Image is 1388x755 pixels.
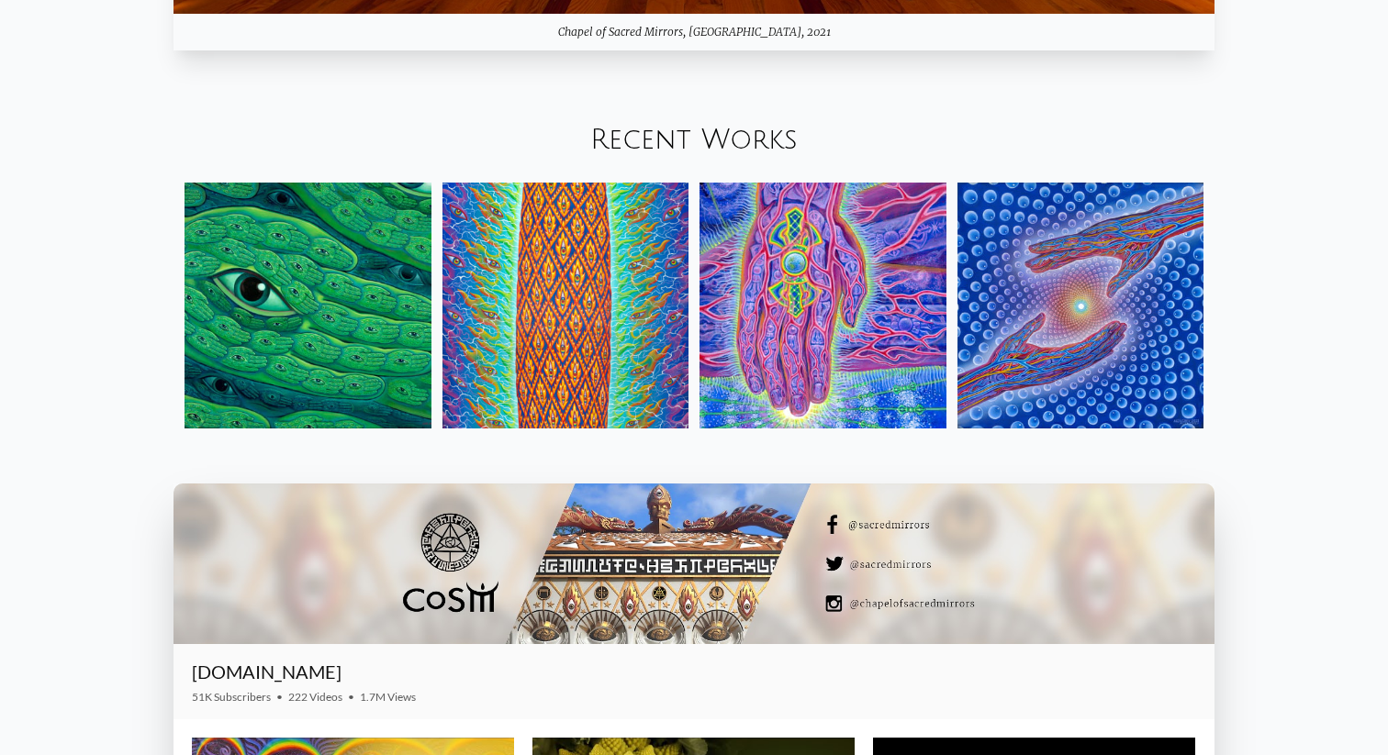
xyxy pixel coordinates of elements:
span: 51K Subscribers [192,690,271,704]
iframe: Subscribe to CoSM.TV on YouTube [1090,668,1196,690]
span: • [276,690,283,704]
span: 1.7M Views [360,690,416,704]
a: Recent Works [590,125,798,155]
div: Chapel of Sacred Mirrors, [GEOGRAPHIC_DATA], 2021 [173,14,1214,50]
span: • [348,690,354,704]
a: [DOMAIN_NAME] [192,661,341,683]
span: 222 Videos [288,690,342,704]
